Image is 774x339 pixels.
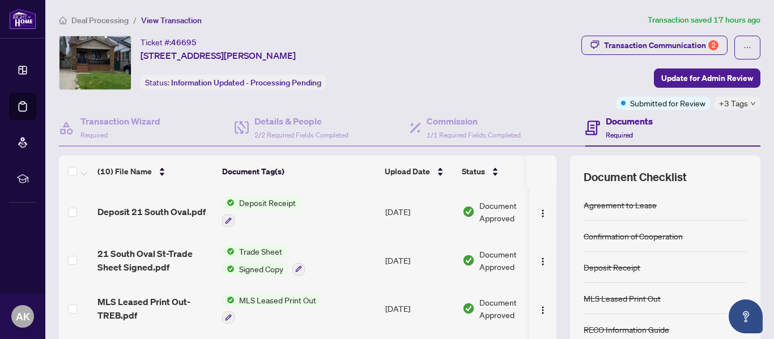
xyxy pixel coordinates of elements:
[235,263,288,275] span: Signed Copy
[381,236,458,285] td: [DATE]
[222,196,300,227] button: Status IconDeposit Receipt
[222,245,305,276] button: Status IconTrade SheetStatus IconSigned Copy
[462,254,475,267] img: Document Status
[380,156,457,187] th: Upload Date
[534,251,552,269] button: Logo
[381,285,458,333] td: [DATE]
[16,308,30,324] span: AK
[97,165,152,178] span: (10) File Name
[479,199,550,224] span: Document Approved
[534,203,552,221] button: Logo
[9,8,36,29] img: logo
[661,69,753,87] span: Update for Admin Review
[538,306,547,315] img: Logo
[222,245,235,258] img: Status Icon
[584,261,640,273] div: Deposit Receipt
[654,68,760,88] button: Update for Admin Review
[93,156,218,187] th: (10) File Name
[729,299,763,333] button: Open asap
[708,40,718,50] div: 2
[171,37,197,48] span: 46695
[750,101,756,106] span: down
[427,114,521,128] h4: Commission
[141,15,202,25] span: View Transaction
[462,302,475,315] img: Document Status
[584,230,683,242] div: Confirmation of Cooperation
[427,131,521,139] span: 1/1 Required Fields Completed
[630,97,705,109] span: Submitted for Review
[462,205,475,218] img: Document Status
[743,44,751,52] span: ellipsis
[606,114,653,128] h4: Documents
[80,131,108,139] span: Required
[97,247,213,274] span: 21 South Oval St-Trade Sheet Signed.pdf
[71,15,129,25] span: Deal Processing
[581,36,728,55] button: Transaction Communication2
[97,205,206,218] span: Deposit 21 South Oval.pdf
[584,199,657,211] div: Agreement to Lease
[457,156,554,187] th: Status
[141,75,326,90] div: Status:
[254,131,348,139] span: 2/2 Required Fields Completed
[538,257,547,266] img: Logo
[222,294,235,306] img: Status Icon
[59,36,131,89] img: IMG-X12056949_1.jpg
[80,114,160,128] h4: Transaction Wizard
[218,156,380,187] th: Document Tag(s)
[235,196,300,209] span: Deposit Receipt
[606,131,633,139] span: Required
[381,187,458,236] td: [DATE]
[534,299,552,317] button: Logo
[385,165,430,178] span: Upload Date
[59,16,67,24] span: home
[235,294,321,306] span: MLS Leased Print Out
[133,14,137,27] li: /
[479,296,550,321] span: Document Approved
[171,78,321,88] span: Information Updated - Processing Pending
[538,209,547,218] img: Logo
[648,14,760,27] article: Transaction saved 17 hours ago
[604,36,718,54] div: Transaction Communication
[584,169,687,185] span: Document Checklist
[584,323,669,336] div: RECO Information Guide
[235,245,287,258] span: Trade Sheet
[462,165,485,178] span: Status
[222,196,235,209] img: Status Icon
[719,97,748,110] span: +3 Tags
[479,248,550,273] span: Document Approved
[141,49,296,62] span: [STREET_ADDRESS][PERSON_NAME]
[222,294,321,324] button: Status IconMLS Leased Print Out
[141,36,197,49] div: Ticket #:
[97,295,213,322] span: MLS Leased Print Out-TREB.pdf
[222,263,235,275] img: Status Icon
[584,292,661,304] div: MLS Leased Print Out
[254,114,348,128] h4: Details & People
